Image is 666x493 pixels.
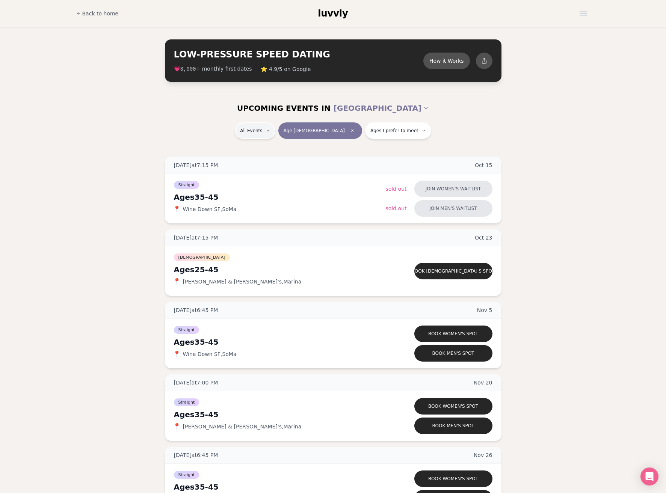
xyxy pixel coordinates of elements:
span: luvvly [318,8,348,19]
span: [DATE] at 6:45 PM [174,451,218,459]
span: [PERSON_NAME] & [PERSON_NAME]'s , Marina [183,423,302,430]
button: [GEOGRAPHIC_DATA] [334,100,429,116]
span: Nov 26 [474,451,492,459]
a: Back to home [76,6,119,21]
button: Book women's spot [414,470,492,487]
div: Open Intercom Messenger [640,467,658,485]
button: Join women's waitlist [414,181,492,197]
div: Ages 35-45 [174,409,386,420]
button: Book [DEMOGRAPHIC_DATA]'s spot [414,263,492,279]
button: Book women's spot [414,326,492,342]
span: Straight [174,398,199,406]
span: Oct 15 [475,161,492,169]
button: Book men's spot [414,418,492,434]
div: Ages 35-45 [174,482,386,492]
span: Nov 5 [477,306,492,314]
button: How it Works [423,53,470,69]
span: [PERSON_NAME] & [PERSON_NAME]'s , Marina [183,278,302,285]
span: [DEMOGRAPHIC_DATA] [174,253,230,261]
button: Join men's waitlist [414,200,492,217]
div: Ages 35-45 [174,337,386,347]
button: Open menu [577,8,590,19]
button: Ages I prefer to meet [365,122,431,139]
span: 📍 [174,424,180,430]
span: 3,000 [180,66,196,72]
button: Book women's spot [414,398,492,415]
span: 📍 [174,206,180,212]
h2: LOW-PRESSURE SPEED DATING [174,48,423,60]
span: Ages I prefer to meet [370,128,418,134]
span: ⭐ 4.9/5 on Google [261,65,311,73]
span: [DATE] at 7:00 PM [174,379,218,386]
span: All Events [240,128,262,134]
a: luvvly [318,8,348,20]
span: UPCOMING EVENTS IN [237,103,331,113]
div: Ages 25-45 [174,264,386,275]
span: Nov 20 [474,379,492,386]
span: Wine Down SF , SoMa [183,350,237,358]
span: Clear age [348,126,357,135]
button: Book men's spot [414,345,492,362]
span: Oct 23 [475,234,492,241]
span: Age [DEMOGRAPHIC_DATA] [284,128,345,134]
span: Wine Down SF , SoMa [183,205,237,213]
span: [DATE] at 7:15 PM [174,161,218,169]
span: Straight [174,326,199,334]
span: Sold Out [386,186,407,192]
span: Sold Out [386,205,407,211]
span: Back to home [82,10,119,17]
button: Age [DEMOGRAPHIC_DATA]Clear age [278,122,362,139]
div: Ages 35-45 [174,192,386,202]
span: [DATE] at 7:15 PM [174,234,218,241]
button: All Events [235,122,275,139]
span: 💗 + monthly first dates [174,65,252,73]
span: 📍 [174,279,180,285]
span: Straight [174,471,199,479]
span: Straight [174,181,199,189]
span: [DATE] at 6:45 PM [174,306,218,314]
span: 📍 [174,351,180,357]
